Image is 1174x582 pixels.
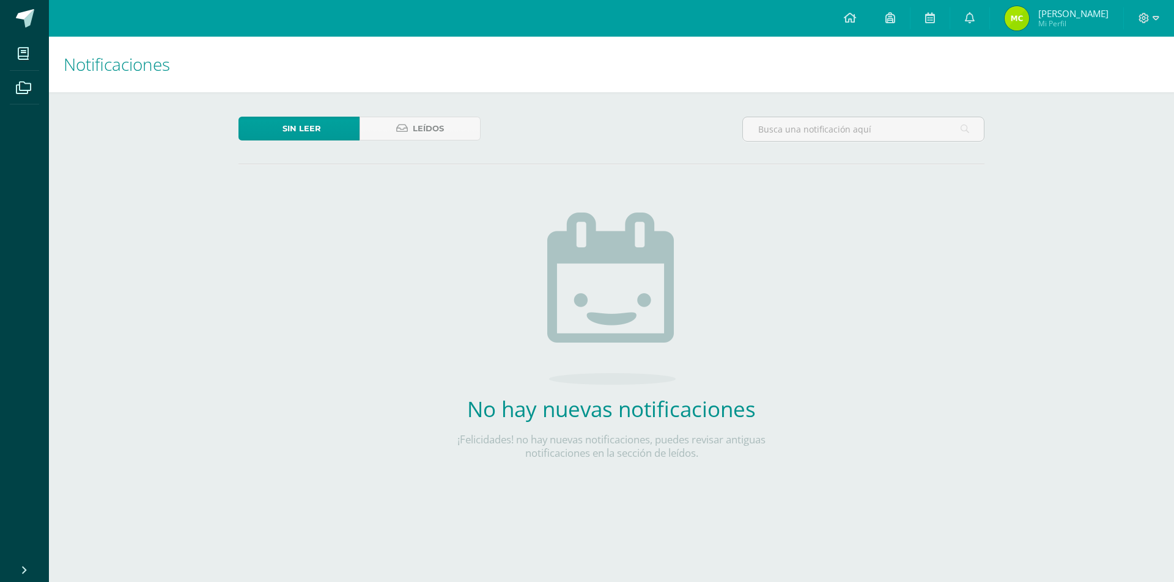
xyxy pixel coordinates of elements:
input: Busca una notificación aquí [743,117,984,141]
span: Sin leer [282,117,321,140]
span: Leídos [413,117,444,140]
a: Leídos [360,117,481,140]
p: ¡Felicidades! no hay nuevas notificaciones, puedes revisar antiguas notificaciones en la sección ... [431,433,792,460]
h2: No hay nuevas notificaciones [431,395,792,423]
a: Sin leer [238,117,360,140]
img: cc8623acd3032f6c49e2e6b2d430f85e.png [1005,6,1029,31]
span: Notificaciones [64,53,170,76]
span: Mi Perfil [1038,18,1109,29]
span: [PERSON_NAME] [1038,7,1109,20]
img: no_activities.png [547,213,676,385]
